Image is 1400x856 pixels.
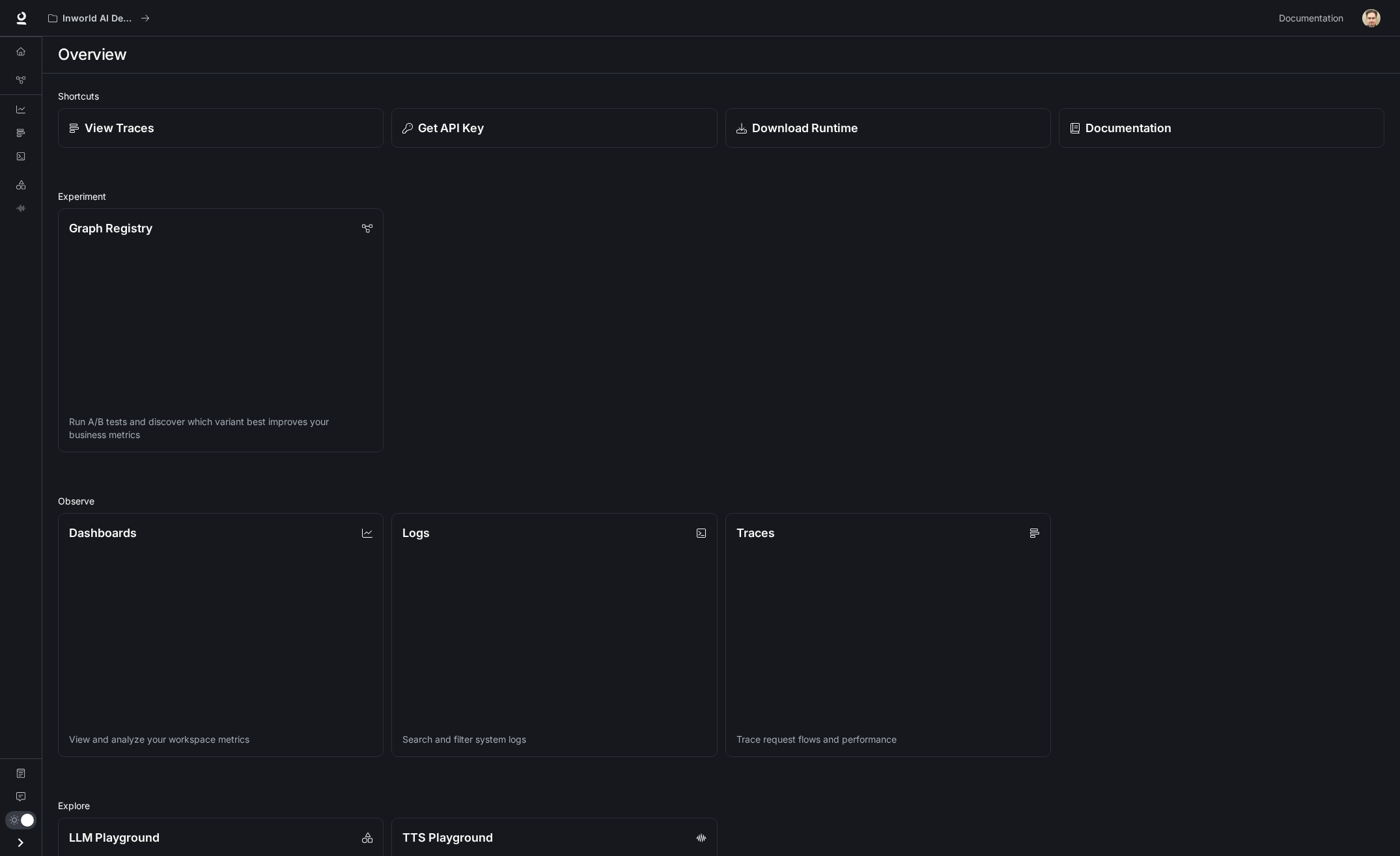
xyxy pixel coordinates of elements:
a: Logs [5,146,36,167]
p: View Traces [85,119,154,137]
p: View and analyze your workspace metrics [69,733,372,746]
h2: Experiment [58,189,1384,203]
a: Documentation [1059,108,1384,148]
span: Documentation [1279,10,1343,27]
a: TTS Playground [5,198,36,219]
p: Download Runtime [752,119,858,137]
a: TracesTrace request flows and performance [725,513,1051,757]
h1: Overview [58,42,126,68]
a: Traces [5,122,36,143]
p: Traces [736,524,775,542]
p: Search and filter system logs [402,733,706,746]
span: Dark mode toggle [21,812,34,827]
button: All workspaces [42,5,156,31]
p: Documentation [1085,119,1171,137]
a: LLM Playground [5,174,36,195]
p: TTS Playground [402,829,493,846]
p: Inworld AI Demos [63,13,135,24]
a: Download Runtime [725,108,1051,148]
h2: Observe [58,494,1384,508]
button: Get API Key [391,108,717,148]
a: Overview [5,41,36,62]
button: Open drawer [6,829,35,856]
p: Get API Key [418,119,484,137]
p: Run A/B tests and discover which variant best improves your business metrics [69,415,372,441]
p: Trace request flows and performance [736,733,1040,746]
h2: Explore [58,799,1384,812]
a: Dashboards [5,99,36,120]
p: Graph Registry [69,219,152,237]
a: Graph RegistryRun A/B tests and discover which variant best improves your business metrics [58,208,384,452]
a: Documentation [1274,5,1353,31]
img: User avatar [1362,9,1380,27]
p: Logs [402,524,430,542]
h2: Shortcuts [58,89,1384,103]
button: User avatar [1358,5,1384,31]
a: Documentation [5,763,36,784]
a: Graph Registry [5,70,36,90]
a: View Traces [58,108,384,148]
p: Dashboards [69,524,137,542]
a: LogsSearch and filter system logs [391,513,717,757]
a: Feedback [5,786,36,807]
a: DashboardsView and analyze your workspace metrics [58,513,384,757]
p: LLM Playground [69,829,160,846]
